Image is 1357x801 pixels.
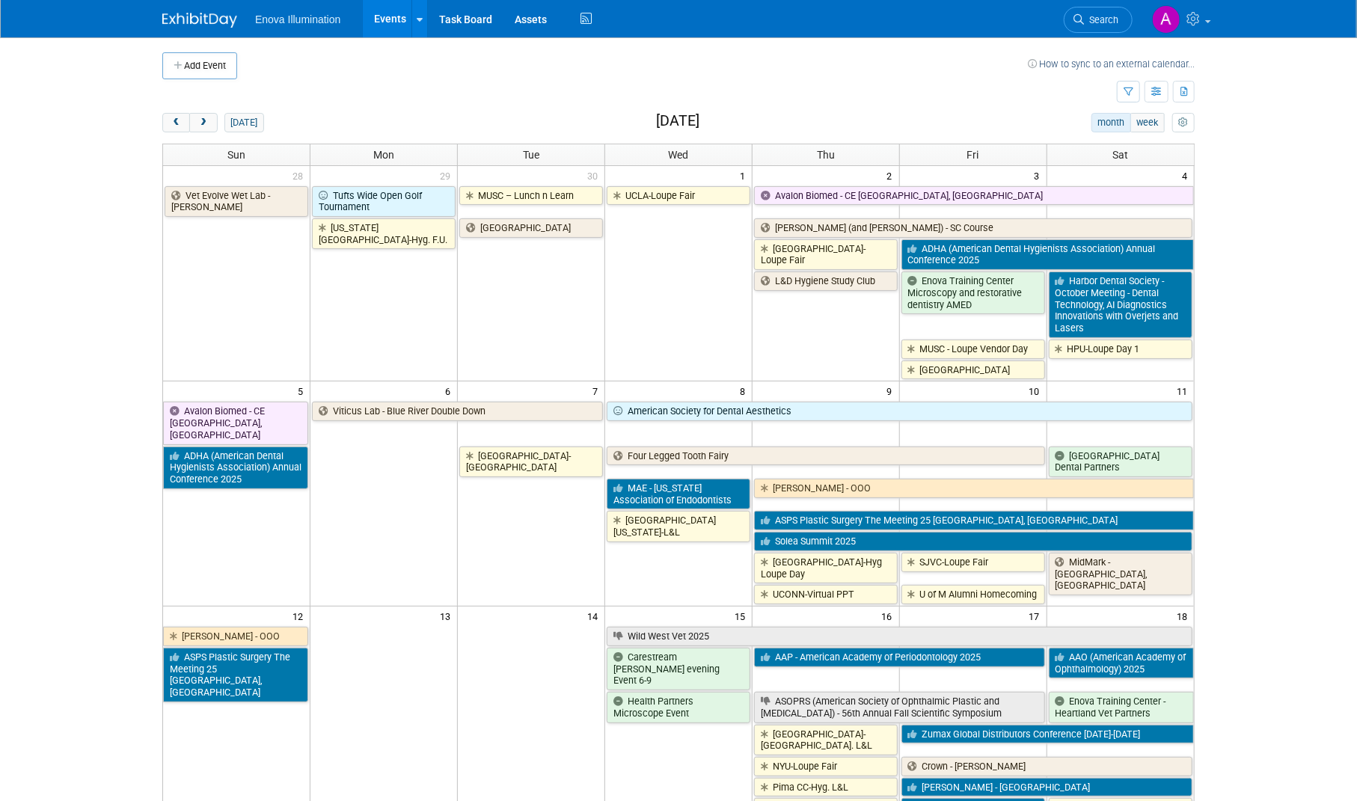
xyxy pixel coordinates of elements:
a: [PERSON_NAME] - [GEOGRAPHIC_DATA] [901,778,1192,797]
a: ASOPRS (American Society of Ophthalmic Plastic and [MEDICAL_DATA]) - 56th Annual Fall Scientific ... [754,692,1045,722]
span: 30 [586,166,604,185]
button: week [1130,113,1165,132]
span: 9 [886,381,899,400]
a: ASPS Plastic Surgery The Meeting 25 [GEOGRAPHIC_DATA], [GEOGRAPHIC_DATA] [754,511,1194,530]
a: American Society for Dental Aesthetics [607,402,1192,421]
span: 14 [586,607,604,625]
button: prev [162,113,190,132]
span: 3 [1033,166,1047,185]
a: AAP - American Academy of Periodontology 2025 [754,648,1045,667]
a: [US_STATE][GEOGRAPHIC_DATA]-Hyg. F.U. [312,218,456,249]
a: MidMark - [GEOGRAPHIC_DATA], [GEOGRAPHIC_DATA] [1049,553,1192,595]
a: [GEOGRAPHIC_DATA]-[GEOGRAPHIC_DATA]. L&L [754,725,898,755]
button: myCustomButton [1172,113,1195,132]
a: Zumax Global Distributors Conference [DATE]-[DATE] [901,725,1194,744]
span: 1 [738,166,752,185]
a: Wild West Vet 2025 [607,627,1192,646]
a: MUSC – Lunch n Learn [459,186,603,206]
a: Health Partners Microscope Event [607,692,750,722]
span: Search [1084,14,1118,25]
a: Search [1064,7,1133,33]
span: Mon [373,149,394,161]
span: 6 [444,381,457,400]
a: How to sync to an external calendar... [1028,58,1195,70]
a: ADHA (American Dental Hygienists Association) Annual Conference 2025 [901,239,1194,270]
span: 4 [1180,166,1194,185]
a: [GEOGRAPHIC_DATA] Dental Partners [1049,446,1192,477]
a: Crown - [PERSON_NAME] [901,757,1192,776]
a: [GEOGRAPHIC_DATA]-[GEOGRAPHIC_DATA] [459,446,603,477]
span: Thu [817,149,835,161]
a: Avalon Biomed - CE [GEOGRAPHIC_DATA], [GEOGRAPHIC_DATA] [754,186,1194,206]
a: [PERSON_NAME] - OOO [163,627,308,646]
span: 11 [1175,381,1194,400]
a: [GEOGRAPHIC_DATA][US_STATE]-L&L [607,511,750,541]
a: U of M Alumni Homecoming [901,585,1045,604]
a: Tufts Wide Open Golf Tournament [312,186,456,217]
button: month [1091,113,1131,132]
a: Enova Training Center - Heartland Vet Partners [1049,692,1194,722]
a: [GEOGRAPHIC_DATA]-Hyg Loupe Day [754,553,898,583]
a: [PERSON_NAME] - OOO [754,479,1194,498]
a: [GEOGRAPHIC_DATA] [901,360,1045,380]
a: NYU-Loupe Fair [754,757,898,776]
a: Viticus Lab - Blue River Double Down [312,402,603,421]
h2: [DATE] [656,113,699,129]
a: Avalon Biomed - CE [GEOGRAPHIC_DATA], [GEOGRAPHIC_DATA] [163,402,308,444]
a: ADHA (American Dental Hygienists Association) Annual Conference 2025 [163,446,308,489]
a: AAO (American Academy of Ophthalmology) 2025 [1049,648,1194,678]
span: 13 [438,607,457,625]
span: Tue [523,149,539,161]
a: [GEOGRAPHIC_DATA] [459,218,603,238]
a: Enova Training Center Microscopy and restorative dentistry AMED [901,271,1045,314]
span: 8 [738,381,752,400]
img: Abby Nelson [1152,5,1180,34]
a: MUSC - Loupe Vendor Day [901,340,1045,359]
a: UCONN-Virtual PPT [754,585,898,604]
span: 17 [1028,607,1047,625]
a: Vet Evolve Wet Lab - [PERSON_NAME] [165,186,308,217]
img: ExhibitDay [162,13,237,28]
span: Wed [668,149,688,161]
span: 18 [1175,607,1194,625]
span: Enova Illumination [255,13,340,25]
i: Personalize Calendar [1178,118,1188,128]
a: ASPS Plastic Surgery The Meeting 25 [GEOGRAPHIC_DATA], [GEOGRAPHIC_DATA] [163,648,308,702]
a: MAE - [US_STATE] Association of Endodontists [607,479,750,509]
span: 16 [880,607,899,625]
button: next [189,113,217,132]
a: UCLA-Loupe Fair [607,186,750,206]
span: 28 [291,166,310,185]
span: Fri [967,149,979,161]
a: Carestream [PERSON_NAME] evening Event 6-9 [607,648,750,690]
span: 29 [438,166,457,185]
a: Solea Summit 2025 [754,532,1192,551]
a: [GEOGRAPHIC_DATA]-Loupe Fair [754,239,898,270]
a: Pima CC-Hyg. L&L [754,778,898,797]
button: [DATE] [224,113,264,132]
button: Add Event [162,52,237,79]
a: SJVC-Loupe Fair [901,553,1045,572]
span: 7 [591,381,604,400]
a: HPU-Loupe Day 1 [1049,340,1192,359]
span: 12 [291,607,310,625]
span: 10 [1028,381,1047,400]
span: 5 [296,381,310,400]
span: Sat [1112,149,1128,161]
a: L&D Hygiene Study Club [754,271,898,291]
a: Four Legged Tooth Fairy [607,446,1045,466]
span: 2 [886,166,899,185]
a: Harbor Dental Society - October Meeting - Dental Technology, AI Diagnostics Innovations with Over... [1049,271,1192,338]
a: [PERSON_NAME] (and [PERSON_NAME]) - SC Course [754,218,1192,238]
span: Sun [227,149,245,161]
span: 15 [733,607,752,625]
